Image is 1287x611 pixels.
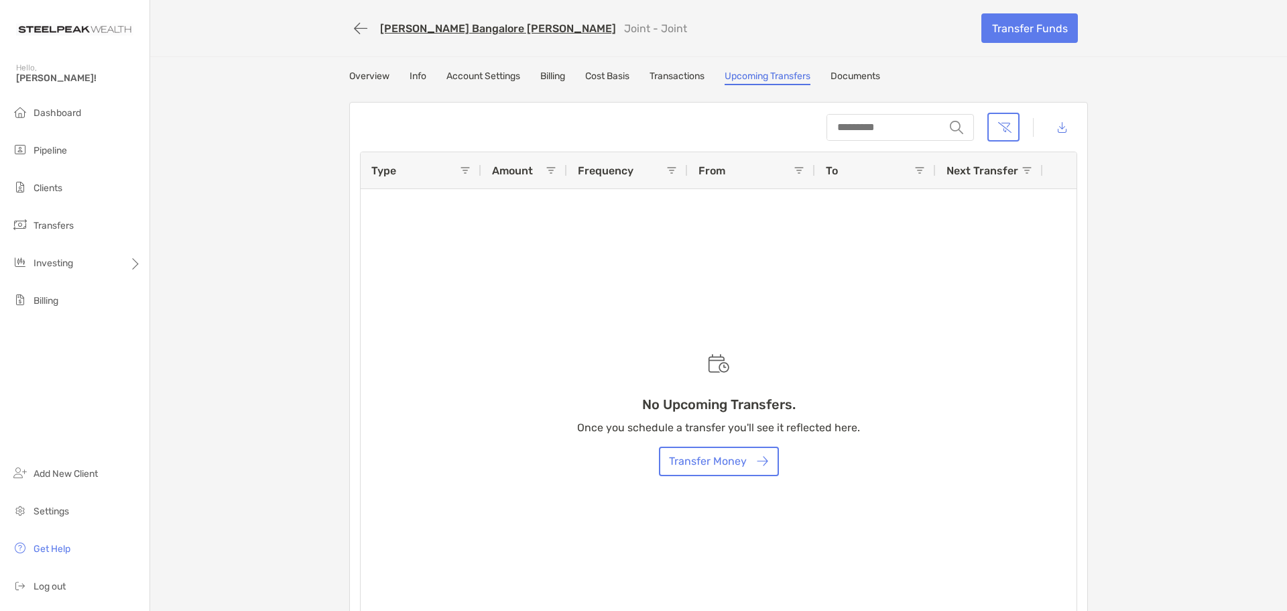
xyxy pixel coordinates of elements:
[349,70,389,85] a: Overview
[446,70,520,85] a: Account Settings
[34,182,62,194] span: Clients
[757,456,768,466] img: button icon
[34,145,67,156] span: Pipeline
[12,179,28,195] img: clients icon
[380,22,616,35] a: [PERSON_NAME] Bangalore [PERSON_NAME]
[12,104,28,120] img: dashboard icon
[12,142,28,158] img: pipeline icon
[12,577,28,594] img: logout icon
[981,13,1078,43] a: Transfer Funds
[642,396,796,412] h3: No Upcoming Transfers.
[950,121,963,134] img: input icon
[12,292,28,308] img: billing icon
[34,468,98,480] span: Add New Client
[577,419,860,436] p: Once you schedule a transfer you'll see it reflected here.
[34,581,66,592] span: Log out
[659,447,779,476] button: Transfer Money
[34,506,69,517] span: Settings
[410,70,426,85] a: Info
[12,254,28,270] img: investing icon
[12,217,28,233] img: transfers icon
[34,220,74,231] span: Transfers
[12,465,28,481] img: add_new_client icon
[12,540,28,556] img: get-help icon
[585,70,629,85] a: Cost Basis
[708,354,729,373] img: Empty state scheduled
[540,70,565,85] a: Billing
[34,107,81,119] span: Dashboard
[16,5,133,54] img: Zoe Logo
[650,70,704,85] a: Transactions
[34,295,58,307] span: Billing
[987,113,1020,142] button: Clear filters
[831,70,880,85] a: Documents
[34,258,73,269] span: Investing
[12,502,28,518] img: settings icon
[34,543,70,555] span: Get Help
[16,72,141,84] span: [PERSON_NAME]!
[725,70,810,85] a: Upcoming Transfers
[624,22,687,35] p: Joint - Joint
